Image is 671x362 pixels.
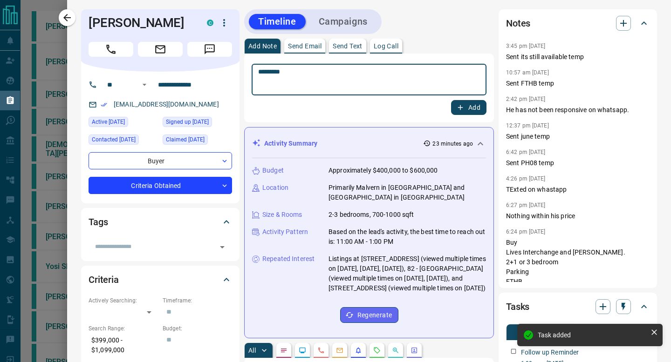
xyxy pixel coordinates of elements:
[262,166,284,175] p: Budget
[89,211,232,233] div: Tags
[373,347,381,354] svg: Requests
[506,185,650,194] p: TExted on whastapp
[89,152,232,169] div: Buyer
[89,333,158,358] p: $399,000 - $1,099,000
[166,117,209,127] span: Signed up [DATE]
[89,117,158,130] div: Sun Jul 27 2025
[506,149,546,155] p: 6:42 pm [DATE]
[252,135,486,152] div: Activity Summary23 minutes ago
[506,211,650,221] p: Nothing within his price
[299,347,306,354] svg: Lead Browsing Activity
[506,43,546,49] p: 3:45 pm [DATE]
[333,43,363,49] p: Send Text
[249,14,306,29] button: Timeline
[89,268,232,291] div: Criteria
[288,43,322,49] p: Send Email
[336,347,343,354] svg: Emails
[262,254,315,264] p: Repeated Interest
[329,254,486,293] p: Listings at [STREET_ADDRESS] (viewed multiple times on [DATE], [DATE], [DATE]), 82 - [GEOGRAPHIC_...
[163,117,232,130] div: Fri Apr 18 2025
[355,347,362,354] svg: Listing Alerts
[89,324,158,333] p: Search Range:
[207,20,213,26] div: condos.ca
[329,166,438,175] p: Approximately $400,000 to $600,000
[392,347,399,354] svg: Opportunities
[89,15,193,30] h1: [PERSON_NAME]
[506,105,650,115] p: He has not been responsive on whatsapp.
[506,299,529,314] h2: Tasks
[139,79,150,90] button: Open
[216,241,229,254] button: Open
[92,117,125,127] span: Active [DATE]
[506,79,650,88] p: Sent FTHB temp
[506,96,546,102] p: 2:42 pm [DATE]
[89,177,232,194] div: Criteria Obtained
[92,135,136,144] span: Contacted [DATE]
[89,296,158,305] p: Actively Searching:
[163,296,232,305] p: Timeframe:
[538,331,647,339] div: Task added
[163,134,232,147] div: Fri Apr 18 2025
[506,52,650,62] p: Sent its still available temp
[89,42,133,57] span: Call
[248,43,277,49] p: Add Note
[309,14,377,29] button: Campaigns
[432,140,473,148] p: 23 minutes ago
[89,215,108,229] h2: Tags
[506,12,650,34] div: Notes
[101,101,107,108] svg: Email Verified
[506,202,546,208] p: 6:27 pm [DATE]
[506,175,546,182] p: 4:26 pm [DATE]
[163,324,232,333] p: Budget:
[506,238,650,345] p: Buy Lives Interchange and [PERSON_NAME]. 2+1 or 3 bedroom Parking FTHB $550K Flexible on move. Re...
[506,132,650,141] p: Sent june temp
[506,16,530,31] h2: Notes
[166,135,205,144] span: Claimed [DATE]
[264,139,317,148] p: Activity Summary
[506,158,650,168] p: Sent PH08 temp
[280,347,288,354] svg: Notes
[248,347,256,354] p: All
[114,101,219,108] a: [EMAIL_ADDRESS][DOMAIN_NAME]
[340,307,398,323] button: Regenerate
[411,347,418,354] svg: Agent Actions
[138,42,183,57] span: Email
[329,210,414,220] p: 2-3 bedrooms, 700-1000 sqft
[262,227,308,237] p: Activity Pattern
[506,69,549,76] p: 10:57 am [DATE]
[329,227,486,247] p: Based on the lead's activity, the best time to reach out is: 11:00 AM - 1:00 PM
[451,100,486,115] button: Add
[374,43,398,49] p: Log Call
[89,134,158,147] div: Fri Jul 18 2025
[262,210,302,220] p: Size & Rooms
[89,272,119,287] h2: Criteria
[187,42,232,57] span: Message
[506,295,650,318] div: Tasks
[506,122,549,129] p: 12:37 pm [DATE]
[329,183,486,202] p: Primarily Malvern in [GEOGRAPHIC_DATA] and [GEOGRAPHIC_DATA] in [GEOGRAPHIC_DATA]
[317,347,325,354] svg: Calls
[506,228,546,235] p: 6:24 pm [DATE]
[262,183,288,193] p: Location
